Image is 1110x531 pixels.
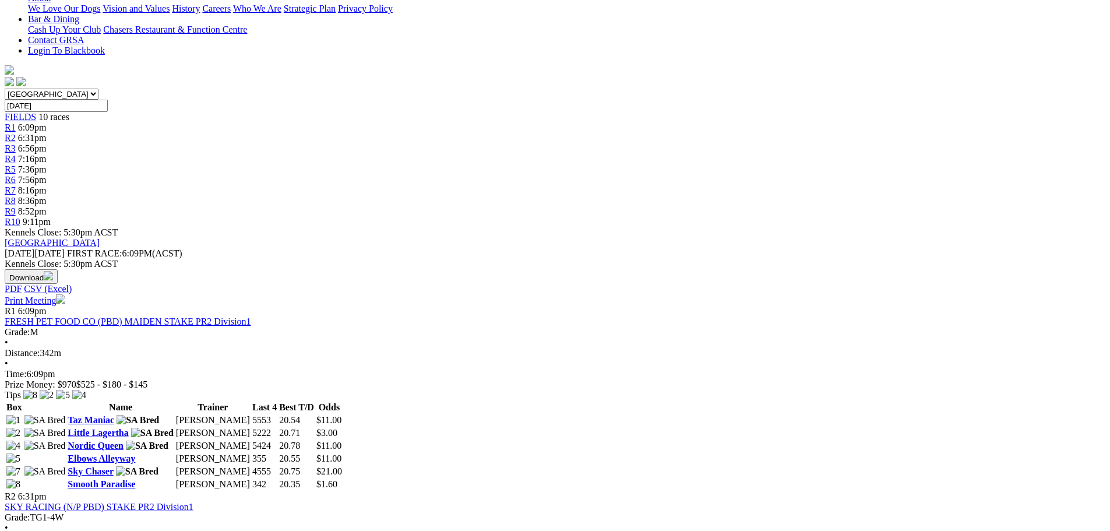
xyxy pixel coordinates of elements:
[279,402,315,413] th: Best T/D
[5,284,22,294] a: PDF
[5,185,16,195] a: R7
[68,441,124,451] a: Nordic Queen
[6,479,20,490] img: 8
[103,24,247,34] a: Chasers Restaurant & Function Centre
[24,428,66,438] img: SA Bred
[316,453,341,463] span: $11.00
[68,453,135,463] a: Elbows Alleyway
[23,217,51,227] span: 9:11pm
[5,269,58,284] button: Download
[18,206,47,216] span: 8:52pm
[40,390,54,400] img: 2
[252,402,277,413] th: Last 4
[279,440,315,452] td: 20.78
[252,414,277,426] td: 5553
[5,217,20,227] a: R10
[279,466,315,477] td: 20.75
[18,306,47,316] span: 6:09pm
[6,428,20,438] img: 2
[5,175,16,185] a: R6
[28,24,1105,35] div: Bar & Dining
[5,296,65,305] a: Print Meeting
[175,402,251,413] th: Trainer
[5,306,16,316] span: R1
[279,479,315,490] td: 20.35
[76,379,148,389] span: $525 - $180 - $145
[5,337,8,347] span: •
[279,453,315,465] td: 20.55
[24,284,72,294] a: CSV (Excel)
[5,77,14,86] img: facebook.svg
[18,122,47,132] span: 6:09pm
[175,440,251,452] td: [PERSON_NAME]
[252,453,277,465] td: 355
[56,294,65,304] img: printer.svg
[5,112,36,122] a: FIELDS
[316,402,343,413] th: Odds
[5,196,16,206] a: R8
[18,154,47,164] span: 7:16pm
[5,133,16,143] a: R2
[68,479,135,489] a: Smooth Paradise
[5,238,100,248] a: [GEOGRAPHIC_DATA]
[252,427,277,439] td: 5222
[5,284,1105,294] div: Download
[28,3,1105,14] div: About
[316,479,337,489] span: $1.60
[252,440,277,452] td: 5424
[28,3,100,13] a: We Love Our Dogs
[175,453,251,465] td: [PERSON_NAME]
[5,164,16,174] a: R5
[5,369,27,379] span: Time:
[18,491,47,501] span: 6:31pm
[5,65,14,75] img: logo-grsa-white.png
[316,441,341,451] span: $11.00
[6,441,20,451] img: 4
[18,185,47,195] span: 8:16pm
[38,112,69,122] span: 10 races
[6,453,20,464] img: 5
[117,415,159,425] img: SA Bred
[18,143,47,153] span: 6:56pm
[5,206,16,216] span: R9
[284,3,336,13] a: Strategic Plan
[5,248,65,258] span: [DATE]
[5,379,1105,390] div: Prize Money: $970
[279,414,315,426] td: 20.54
[126,441,168,451] img: SA Bred
[28,24,101,34] a: Cash Up Your Club
[316,428,337,438] span: $3.00
[338,3,393,13] a: Privacy Policy
[5,348,1105,358] div: 342m
[44,271,53,280] img: download.svg
[5,327,1105,337] div: M
[67,402,174,413] th: Name
[5,248,35,258] span: [DATE]
[5,390,21,400] span: Tips
[5,122,16,132] a: R1
[6,466,20,477] img: 7
[28,14,79,24] a: Bar & Dining
[233,3,281,13] a: Who We Are
[175,479,251,490] td: [PERSON_NAME]
[5,143,16,153] a: R3
[72,390,86,400] img: 4
[5,348,40,358] span: Distance:
[175,466,251,477] td: [PERSON_NAME]
[5,502,193,512] a: SKY RACING (N/P PBD) STAKE PR2 Division1
[202,3,231,13] a: Careers
[175,414,251,426] td: [PERSON_NAME]
[68,466,113,476] a: Sky Chaser
[18,164,47,174] span: 7:36pm
[316,415,341,425] span: $11.00
[5,512,1105,523] div: TG1-4W
[23,390,37,400] img: 8
[24,441,66,451] img: SA Bred
[5,154,16,164] a: R4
